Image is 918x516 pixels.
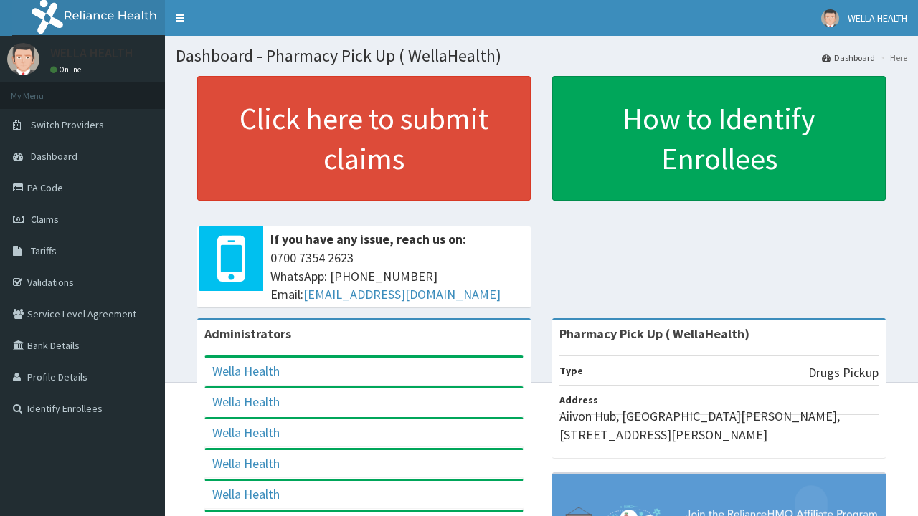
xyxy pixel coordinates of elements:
[212,393,280,410] a: Wella Health
[848,11,907,24] span: WELLA HEALTH
[31,213,59,226] span: Claims
[50,47,133,59] p: WELLA HEALTH
[559,407,879,444] p: Aiivon Hub, [GEOGRAPHIC_DATA][PERSON_NAME], [STREET_ADDRESS][PERSON_NAME]
[822,52,875,64] a: Dashboard
[7,43,39,75] img: User Image
[204,325,291,342] b: Administrators
[552,76,886,201] a: How to Identify Enrollees
[31,244,57,257] span: Tariffs
[212,363,280,379] a: Wella Health
[876,52,907,64] li: Here
[212,486,280,502] a: Wella Health
[303,286,501,302] a: [EMAIL_ADDRESS][DOMAIN_NAME]
[821,9,839,27] img: User Image
[559,364,583,377] b: Type
[50,64,85,75] a: Online
[212,455,280,472] a: Wella Health
[31,150,77,163] span: Dashboard
[176,47,907,65] h1: Dashboard - Pharmacy Pick Up ( WellaHealth)
[31,118,104,131] span: Switch Providers
[559,393,598,406] b: Address
[559,325,749,342] strong: Pharmacy Pick Up ( WellaHealth)
[212,424,280,441] a: Wella Health
[270,231,466,247] b: If you have any issue, reach us on:
[808,363,879,382] p: Drugs Pickup
[270,249,524,304] span: 0700 7354 2623 WhatsApp: [PHONE_NUMBER] Email:
[197,76,531,201] a: Click here to submit claims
